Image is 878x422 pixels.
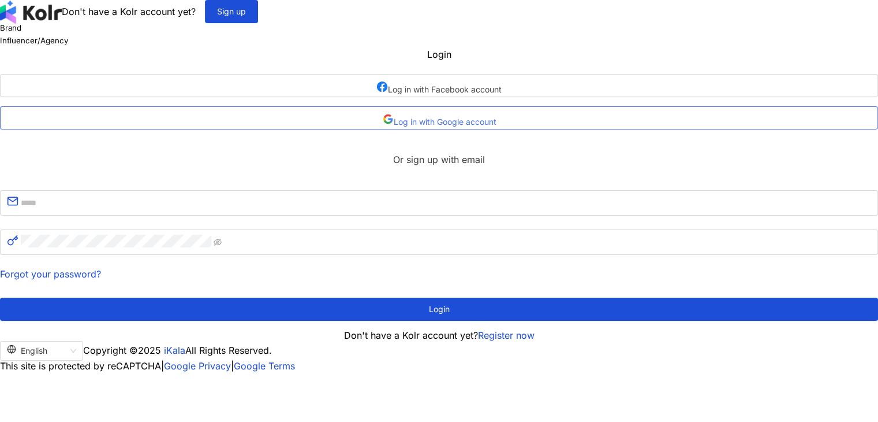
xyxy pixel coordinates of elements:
[7,342,66,360] div: English
[427,49,451,60] span: Login
[429,305,450,314] span: Login
[394,117,496,127] span: Log in with Google account
[388,85,502,94] span: Log in with Facebook account
[231,360,234,372] span: |
[164,360,231,372] a: Google Privacy
[384,153,494,167] span: Or sign up with email
[62,6,196,17] span: Don't have a Kolr account yet?
[164,345,185,356] a: iKala
[83,345,272,356] span: Copyright © 2025 All Rights Reserved.
[344,330,535,340] span: Don't have a Kolr account yet?
[234,360,295,372] a: Google Terms
[217,7,246,16] span: Sign up
[161,360,164,372] span: |
[478,330,535,341] a: Register now
[214,238,222,246] span: eye-invisible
